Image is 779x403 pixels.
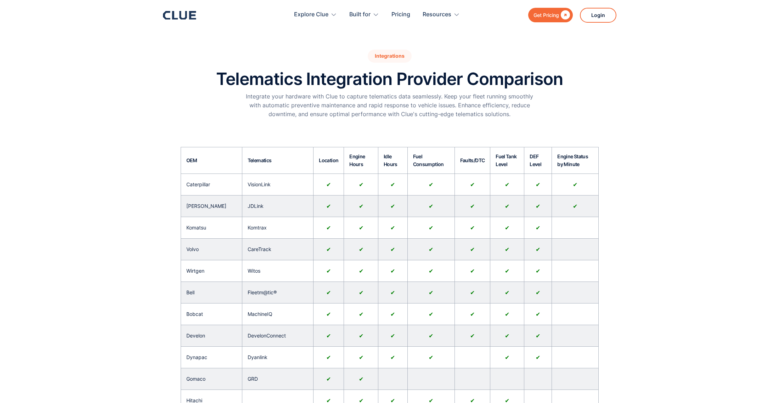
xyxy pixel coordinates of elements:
h2: Location [319,157,338,164]
h3: Bobcat [186,309,203,319]
p: ✔ [326,331,331,340]
p: ✔ [429,267,433,276]
p: ✔ [390,245,395,254]
p: ✔ [573,180,577,189]
p: ✔ [359,288,363,297]
div: Resources [423,4,460,26]
div: Resources [423,4,451,26]
p: ✔ [470,180,475,189]
p: ✔ [359,267,363,276]
h2: Fuel Consumption [413,153,449,168]
p: ✔ [536,223,540,232]
h3: Fleetm@tic® [248,287,277,298]
p: ✔ [429,310,433,319]
a: Pricing [391,4,410,26]
h3: Develon [186,330,205,341]
h3: CareTrack [248,244,271,255]
p: ✔ [359,202,363,211]
p: ✔ [505,223,509,232]
h3: Komatsu [186,222,206,233]
p: ✔ [390,202,395,211]
p: ✔ [390,223,395,232]
p: ✔ [429,245,433,254]
p: ✔ [390,288,395,297]
p: ✔ [470,288,475,297]
div: Explore Clue [294,4,328,26]
p: ✔ [505,310,509,319]
p: ✔ [470,331,475,340]
div: Explore Clue [294,4,337,26]
p: ✔ [429,353,433,362]
p: ✔ [429,180,433,189]
p: ✔ [390,331,395,340]
p: ✔ [359,245,363,254]
h3: Komtrax [248,222,267,233]
h2: Engine Hours [349,153,373,168]
h3: DevelonConnect [248,330,286,341]
h1: Telematics Integration Provider Comparison [216,70,563,89]
p: ✔ [505,202,509,211]
h2: Idle Hours [384,153,402,168]
p: ✔ [536,288,540,297]
p: ✔ [470,202,475,211]
h2: Telematics [248,157,272,164]
p: ✔ [505,245,509,254]
h2: DEF Level [530,153,546,168]
p: ✔ [470,310,475,319]
p: ✔ [359,331,363,340]
p: ✔ [505,331,509,340]
p: ✔ [505,288,509,297]
h3: Dynapac [186,352,207,363]
p: ✔ [326,267,331,276]
p: ✔ [536,180,540,189]
p: ✔ [359,180,363,189]
p: ✔ [326,202,331,211]
p: ✔ [390,353,395,362]
p: Integrate your hardware with Clue to capture telematics data seamlessly. Keep your fleet running ... [244,92,535,119]
p: ✔ [505,353,509,362]
h3: Caterpillar [186,179,210,190]
h3: Wirtgen [186,266,204,276]
p: ✔ [390,267,395,276]
p: ✔ [326,223,331,232]
h3: Volvo [186,244,199,255]
h3: [PERSON_NAME] [186,201,226,211]
div:  [559,11,570,19]
p: ✔ [429,288,433,297]
p: ✔ [429,202,433,211]
p: ✔ [536,267,540,276]
p: ✔ [536,353,540,362]
p: ✔ [326,353,331,362]
p: ✔ [390,180,395,189]
p: ✔ [505,180,509,189]
a: Login [580,8,616,23]
p: ✔ [390,310,395,319]
h2: Fuel Tank Level [496,153,519,168]
p: ✔ [429,223,433,232]
p: ✔ [359,353,363,362]
h3: GRD [248,374,258,384]
div: Get Pricing [534,11,559,19]
p: ✔ [505,267,509,276]
p: ✔ [429,331,433,340]
p: ✔ [326,288,331,297]
div: Built for [349,4,379,26]
a: Get Pricing [528,8,573,22]
p: ✔ [326,180,331,189]
h3: Witos [248,266,260,276]
p: ✔ [470,245,475,254]
p: ✔ [359,375,363,384]
h3: MachineIQ [248,309,272,319]
h2: Faults/DTC [460,157,485,164]
h3: VisionLink [248,179,271,190]
p: ✔ [326,245,331,254]
p: ✔ [536,310,540,319]
div: Built for [349,4,371,26]
p: ✔ [470,267,475,276]
p: ✔ [470,223,475,232]
p: ✔ [573,202,577,211]
p: ✔ [359,223,363,232]
p: ✔ [359,310,363,319]
h3: Gomaco [186,374,205,384]
p: ✔ [326,375,331,384]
